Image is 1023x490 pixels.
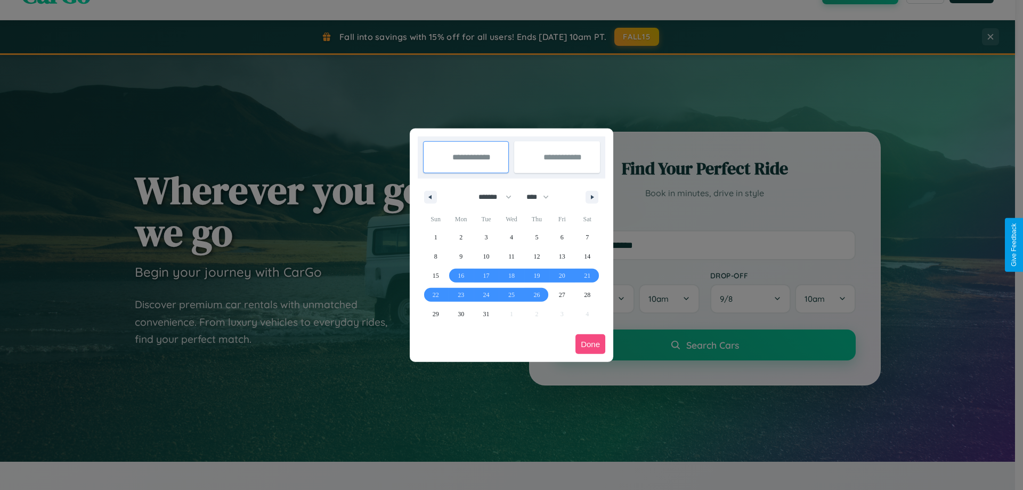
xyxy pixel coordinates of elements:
span: 9 [459,247,462,266]
span: 7 [586,228,589,247]
span: 10 [483,247,490,266]
button: 5 [524,228,549,247]
button: 21 [575,266,600,285]
div: Give Feedback [1010,223,1018,267]
span: 19 [533,266,540,285]
span: Thu [524,211,549,228]
button: 19 [524,266,549,285]
button: 11 [499,247,524,266]
span: 24 [483,285,490,304]
span: 22 [433,285,439,304]
span: Sat [575,211,600,228]
button: 20 [549,266,574,285]
button: 18 [499,266,524,285]
button: 16 [448,266,473,285]
span: 4 [510,228,513,247]
span: 16 [458,266,464,285]
button: 1 [423,228,448,247]
span: Tue [474,211,499,228]
span: 14 [584,247,590,266]
span: 17 [483,266,490,285]
button: 3 [474,228,499,247]
button: 29 [423,304,448,324]
span: 6 [561,228,564,247]
span: 26 [533,285,540,304]
span: 2 [459,228,462,247]
button: 31 [474,304,499,324]
span: 13 [559,247,565,266]
span: 11 [508,247,515,266]
button: 9 [448,247,473,266]
span: 21 [584,266,590,285]
span: 18 [508,266,515,285]
span: Wed [499,211,524,228]
span: 15 [433,266,439,285]
span: Fri [549,211,574,228]
button: 2 [448,228,473,247]
span: 30 [458,304,464,324]
button: 14 [575,247,600,266]
button: 7 [575,228,600,247]
button: 28 [575,285,600,304]
button: 26 [524,285,549,304]
span: 1 [434,228,437,247]
span: 12 [533,247,540,266]
span: 20 [559,266,565,285]
span: 5 [535,228,538,247]
span: Mon [448,211,473,228]
span: 29 [433,304,439,324]
span: 28 [584,285,590,304]
button: 17 [474,266,499,285]
button: 27 [549,285,574,304]
span: Sun [423,211,448,228]
button: 23 [448,285,473,304]
button: 8 [423,247,448,266]
button: 24 [474,285,499,304]
button: 15 [423,266,448,285]
button: 6 [549,228,574,247]
button: 12 [524,247,549,266]
span: 27 [559,285,565,304]
button: 25 [499,285,524,304]
span: 31 [483,304,490,324]
button: 30 [448,304,473,324]
button: 22 [423,285,448,304]
button: 10 [474,247,499,266]
span: 3 [485,228,488,247]
button: 4 [499,228,524,247]
span: 25 [508,285,515,304]
span: 8 [434,247,437,266]
span: 23 [458,285,464,304]
button: Done [575,334,605,354]
button: 13 [549,247,574,266]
